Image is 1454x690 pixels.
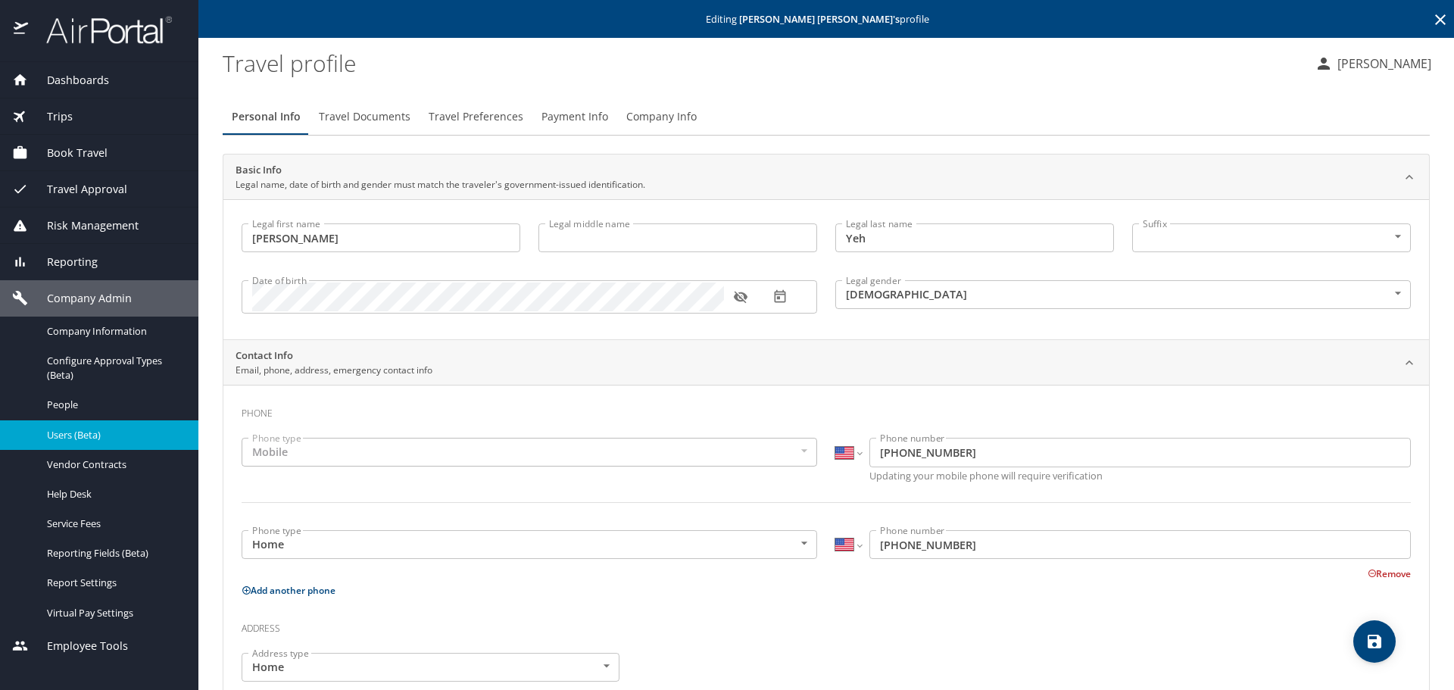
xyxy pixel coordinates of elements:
[47,606,180,620] span: Virtual Pay Settings
[47,457,180,472] span: Vendor Contracts
[242,653,619,682] div: Home
[47,354,180,382] span: Configure Approval Types (Beta)
[223,39,1303,86] h1: Travel profile
[223,199,1429,339] div: Basic InfoLegal name, date of birth and gender must match the traveler's government-issued identi...
[429,108,523,126] span: Travel Preferences
[47,324,180,339] span: Company Information
[242,397,1411,423] h3: Phone
[223,98,1430,135] div: Profile
[869,471,1411,481] p: Updating your mobile phone will require verification
[223,155,1429,200] div: Basic InfoLegal name, date of birth and gender must match the traveler's government-issued identi...
[28,72,109,89] span: Dashboards
[28,217,139,234] span: Risk Management
[242,584,335,597] button: Add another phone
[1333,55,1431,73] p: [PERSON_NAME]
[232,108,301,126] span: Personal Info
[47,576,180,590] span: Report Settings
[28,254,98,270] span: Reporting
[236,178,645,192] p: Legal name, date of birth and gender must match the traveler's government-issued identification.
[47,398,180,412] span: People
[47,428,180,442] span: Users (Beta)
[203,14,1449,24] p: Editing profile
[1353,620,1396,663] button: save
[47,517,180,531] span: Service Fees
[835,280,1411,309] div: [DEMOGRAPHIC_DATA]
[47,487,180,501] span: Help Desk
[236,348,432,364] h2: Contact Info
[626,108,697,126] span: Company Info
[541,108,608,126] span: Payment Info
[242,530,817,559] div: Home
[1132,223,1411,252] div: ​
[28,145,108,161] span: Book Travel
[28,290,132,307] span: Company Admin
[28,638,128,654] span: Employee Tools
[30,15,172,45] img: airportal-logo.png
[236,364,432,377] p: Email, phone, address, emergency contact info
[28,181,127,198] span: Travel Approval
[236,163,645,178] h2: Basic Info
[319,108,410,126] span: Travel Documents
[739,12,900,26] strong: [PERSON_NAME] [PERSON_NAME] 's
[242,612,1411,638] h3: Address
[47,546,180,560] span: Reporting Fields (Beta)
[1309,50,1437,77] button: [PERSON_NAME]
[242,438,817,467] div: Mobile
[14,15,30,45] img: icon-airportal.png
[28,108,73,125] span: Trips
[223,340,1429,386] div: Contact InfoEmail, phone, address, emergency contact info
[1368,567,1411,580] button: Remove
